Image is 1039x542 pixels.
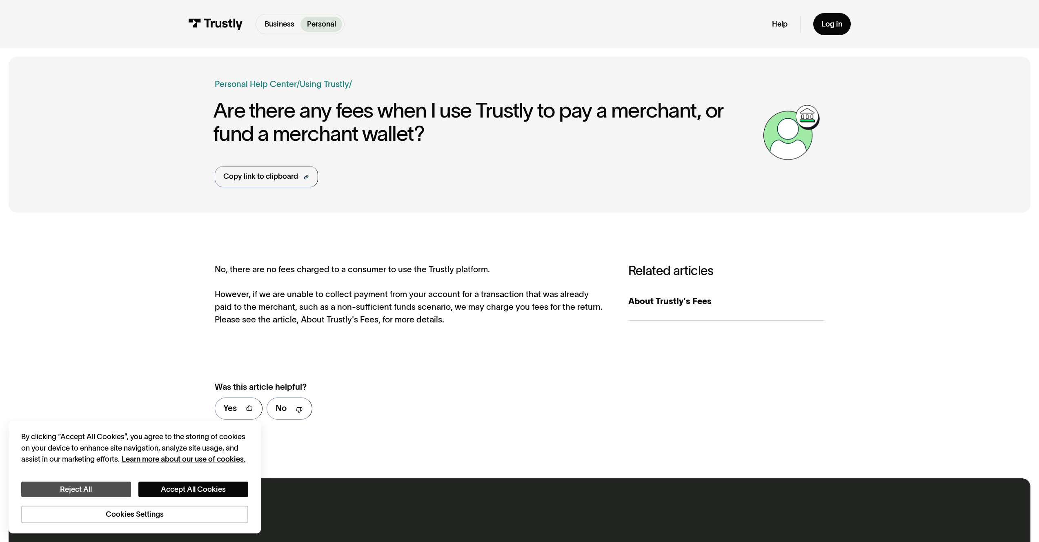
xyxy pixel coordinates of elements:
[21,506,248,523] button: Cookies Settings
[21,482,131,498] button: Reject All
[213,99,759,145] h1: Are there any fees when I use Trustly to pay a merchant, or fund a merchant wallet?
[21,431,248,523] div: Privacy
[276,402,287,415] div: No
[138,482,248,498] button: Accept All Cookies
[628,263,825,278] h3: Related articles
[223,171,298,182] div: Copy link to clipboard
[215,263,607,327] div: No, there are no fees charged to a consumer to use the Trustly platform. However, if we are unabl...
[349,78,352,91] div: /
[122,455,245,463] a: More information about your privacy, opens in a new tab
[307,19,336,30] p: Personal
[9,421,261,534] div: Cookie banner
[628,295,825,308] div: About Trustly's Fees
[21,431,248,464] div: By clicking “Accept All Cookies”, you agree to the storing of cookies on your device to enhance s...
[258,17,300,32] a: Business
[821,20,842,29] div: Log in
[628,282,825,321] a: About Trustly's Fees
[300,17,342,32] a: Personal
[223,402,237,415] div: Yes
[188,18,243,30] img: Trustly Logo
[215,398,263,420] a: Yes
[215,381,585,393] div: Was this article helpful?
[265,19,294,30] p: Business
[215,166,318,187] a: Copy link to clipboard
[297,78,300,91] div: /
[215,78,297,91] a: Personal Help Center
[772,20,788,29] a: Help
[813,13,851,35] a: Log in
[300,79,349,89] a: Using Trustly
[267,398,312,420] a: No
